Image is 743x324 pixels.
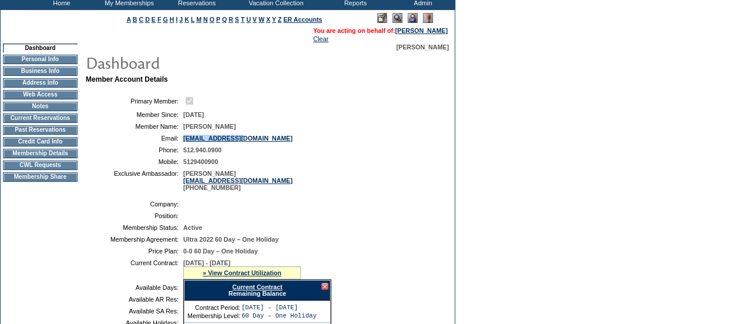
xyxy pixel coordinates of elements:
a: E [152,16,156,23]
td: Membership Status: [90,224,179,231]
td: Mobile: [90,158,179,165]
span: 512.940.0900 [183,146,221,153]
td: Primary Member: [90,95,179,106]
span: [PERSON_NAME] [183,123,236,130]
a: R [228,16,233,23]
td: Membership Share [3,172,78,182]
td: Current Contract: [90,259,179,279]
a: K [184,16,189,23]
td: Current Reservations [3,113,78,123]
div: Remaining Balance [184,280,331,300]
a: G [163,16,167,23]
span: [DATE] - [DATE] [183,259,230,266]
span: [DATE] [183,111,204,118]
a: [EMAIL_ADDRESS][DOMAIN_NAME] [183,135,293,142]
span: You are acting on behalf of: [313,27,448,34]
a: U [246,16,251,23]
a: C [139,16,143,23]
td: [DATE] - [DATE] [241,304,317,311]
td: Email: [90,135,179,142]
b: Member Account Details [86,75,168,83]
span: Ultra 2022 60 Day – One Holiday [183,236,278,243]
a: F [157,16,162,23]
td: CWL Requests [3,161,78,170]
a: A [127,16,131,23]
td: Position: [90,212,179,219]
a: Q [222,16,227,23]
a: M [196,16,201,23]
td: Membership Agreement: [90,236,179,243]
span: 0-0 60 Day – One Holiday [183,248,258,255]
img: Impersonate [408,13,418,23]
td: Dashboard [3,44,78,52]
a: Z [278,16,282,23]
td: Member Name: [90,123,179,130]
a: S [235,16,239,23]
td: Address Info [3,78,78,88]
span: [PERSON_NAME] [PHONE_NUMBER] [183,170,293,191]
td: Notes [3,102,78,111]
a: ER Accounts [283,16,322,23]
a: [EMAIL_ADDRESS][DOMAIN_NAME] [183,177,293,184]
td: Exclusive Ambassador: [90,170,179,191]
a: T [241,16,245,23]
td: Member Since: [90,111,179,118]
a: J [179,16,183,23]
a: X [266,16,270,23]
td: Personal Info [3,55,78,64]
td: Available Days: [90,284,179,291]
a: N [203,16,208,23]
img: View Mode [392,13,402,23]
a: Clear [313,35,328,42]
span: Active [183,224,202,231]
a: W [258,16,264,23]
td: Contract Period: [187,304,240,311]
span: [PERSON_NAME] [396,44,449,51]
a: » View Contract Utilization [203,269,281,276]
td: Business Info [3,66,78,76]
a: V [253,16,257,23]
a: [PERSON_NAME] [395,27,448,34]
td: Price Plan: [90,248,179,255]
td: Company: [90,201,179,208]
span: 5129400900 [183,158,218,165]
td: Available SA Res: [90,308,179,315]
td: Available AR Res: [90,296,179,303]
a: Y [272,16,276,23]
a: I [176,16,177,23]
img: pgTtlDashboard.gif [85,51,320,74]
a: H [170,16,174,23]
a: L [191,16,194,23]
td: Past Reservations [3,125,78,135]
a: B [133,16,137,23]
a: O [210,16,214,23]
td: Membership Details [3,149,78,158]
a: P [216,16,220,23]
img: Edit Mode [377,13,387,23]
td: Credit Card Info [3,137,78,146]
td: Membership Level: [187,312,240,319]
a: D [145,16,150,23]
td: 60 Day – One Holiday [241,312,317,319]
a: Current Contract [232,283,282,290]
td: Phone: [90,146,179,153]
img: Log Concern/Member Elevation [423,13,433,23]
td: Web Access [3,90,78,99]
